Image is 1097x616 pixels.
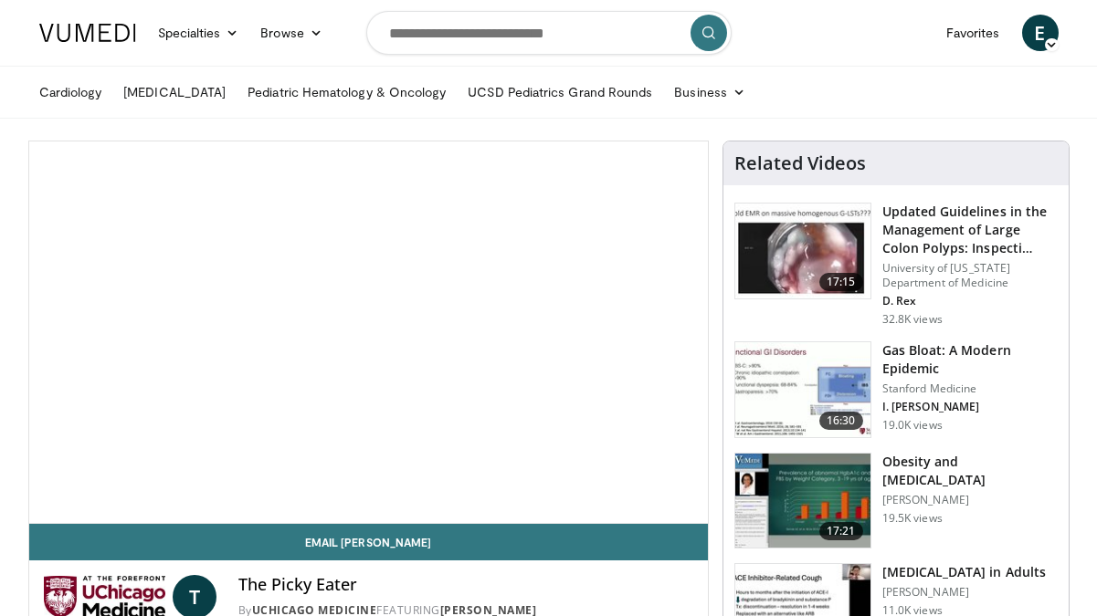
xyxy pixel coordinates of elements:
p: [PERSON_NAME] [882,585,1046,600]
img: 480ec31d-e3c1-475b-8289-0a0659db689a.150x105_q85_crop-smart_upscale.jpg [735,342,870,437]
video-js: Video Player [29,141,708,524]
h3: Updated Guidelines in the Management of Large Colon Polyps: Inspecti… [882,203,1058,257]
a: E [1022,15,1059,51]
img: dfcfcb0d-b871-4e1a-9f0c-9f64970f7dd8.150x105_q85_crop-smart_upscale.jpg [735,204,870,298]
p: [PERSON_NAME] [882,493,1058,507]
span: 16:30 [819,412,863,430]
a: 16:30 Gas Bloat: A Modern Epidemic Stanford Medicine I. [PERSON_NAME] 19.0K views [734,341,1058,438]
img: 0df8ca06-75ef-4873-806f-abcb553c84b6.150x105_q85_crop-smart_upscale.jpg [735,454,870,548]
p: University of [US_STATE] Department of Medicine [882,261,1058,290]
h3: Gas Bloat: A Modern Epidemic [882,341,1058,378]
h4: Related Videos [734,152,866,174]
h3: [MEDICAL_DATA] in Adults [882,563,1046,581]
a: Specialties [147,15,250,51]
p: I. [PERSON_NAME] [882,400,1058,414]
h4: The Picky Eater [238,575,693,595]
span: 17:15 [819,273,863,291]
p: 19.5K views [882,511,943,526]
p: Stanford Medicine [882,381,1058,396]
span: 17:21 [819,522,863,540]
a: Business [663,74,756,110]
p: D. Rex [882,294,1058,308]
a: [MEDICAL_DATA] [112,74,237,110]
p: 19.0K views [882,418,943,433]
a: Pediatric Hematology & Oncology [237,74,457,110]
a: Browse [249,15,333,51]
p: 32.8K views [882,312,943,327]
a: 17:15 Updated Guidelines in the Management of Large Colon Polyps: Inspecti… University of [US_STA... [734,203,1058,327]
a: UCSD Pediatrics Grand Rounds [457,74,663,110]
input: Search topics, interventions [366,11,732,55]
h3: Obesity and [MEDICAL_DATA] [882,453,1058,489]
img: VuMedi Logo [39,24,136,42]
a: Email [PERSON_NAME] [29,524,708,560]
a: 17:21 Obesity and [MEDICAL_DATA] [PERSON_NAME] 19.5K views [734,453,1058,549]
a: Cardiology [28,74,113,110]
a: Favorites [935,15,1011,51]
